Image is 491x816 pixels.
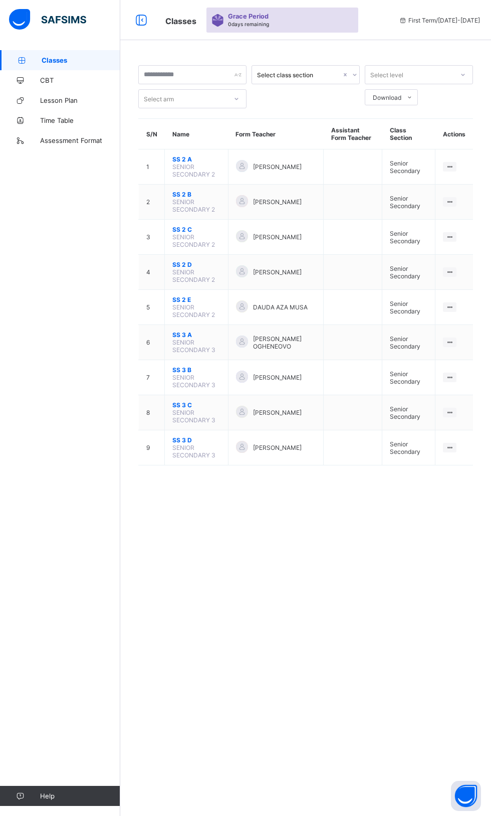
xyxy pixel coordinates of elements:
[139,395,165,430] td: 8
[139,430,165,465] td: 9
[390,440,420,455] span: Senior Secondary
[172,296,220,303] span: SS 2 E
[172,163,215,178] span: SENIOR SECONDARY 2
[253,444,302,451] span: [PERSON_NAME]
[40,96,120,104] span: Lesson Plan
[257,71,341,79] div: Select class section
[228,13,269,20] span: Grace Period
[253,268,302,276] span: [PERSON_NAME]
[139,119,165,149] th: S/N
[435,119,473,149] th: Actions
[382,119,435,149] th: Class Section
[253,303,308,311] span: DAUDA AZA MUSA
[253,374,302,381] span: [PERSON_NAME]
[165,16,196,26] span: Classes
[390,370,420,385] span: Senior Secondary
[139,220,165,255] td: 3
[172,444,215,459] span: SENIOR SECONDARY 3
[399,17,480,24] span: session/term information
[253,198,302,206] span: [PERSON_NAME]
[172,226,220,233] span: SS 2 C
[9,9,86,30] img: safsims
[40,116,120,124] span: Time Table
[373,94,401,101] span: Download
[390,159,420,175] span: Senior Secondary
[172,261,220,268] span: SS 2 D
[253,163,302,171] span: [PERSON_NAME]
[172,191,220,198] span: SS 2 B
[40,76,120,84] span: CBT
[139,149,165,185] td: 1
[228,21,269,27] span: 0 days remaining
[390,195,420,210] span: Senior Secondary
[390,335,420,350] span: Senior Secondary
[451,781,481,811] button: Open asap
[40,792,120,800] span: Help
[139,360,165,395] td: 7
[172,366,220,374] span: SS 3 B
[172,339,215,354] span: SENIOR SECONDARY 3
[144,89,174,108] div: Select arm
[253,335,316,350] span: [PERSON_NAME] OGHENEOVO
[172,233,215,248] span: SENIOR SECONDARY 2
[165,119,228,149] th: Name
[172,303,215,318] span: SENIOR SECONDARY 2
[139,185,165,220] td: 2
[172,409,215,424] span: SENIOR SECONDARY 3
[390,405,420,420] span: Senior Secondary
[370,65,403,84] div: Select level
[390,300,420,315] span: Senior Secondary
[40,136,120,144] span: Assessment Format
[172,374,215,389] span: SENIOR SECONDARY 3
[42,56,120,64] span: Classes
[211,14,224,27] img: sticker-purple.71386a28dfed39d6af7621340158ba97.svg
[172,198,215,213] span: SENIOR SECONDARY 2
[172,401,220,409] span: SS 3 C
[253,233,302,241] span: [PERSON_NAME]
[172,268,215,283] span: SENIOR SECONDARY 2
[324,119,382,149] th: Assistant Form Teacher
[228,119,324,149] th: Form Teacher
[172,155,220,163] span: SS 2 A
[172,436,220,444] span: SS 3 D
[172,331,220,339] span: SS 3 A
[139,325,165,360] td: 6
[139,255,165,290] td: 4
[390,230,420,245] span: Senior Secondary
[390,265,420,280] span: Senior Secondary
[139,290,165,325] td: 5
[253,409,302,416] span: [PERSON_NAME]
